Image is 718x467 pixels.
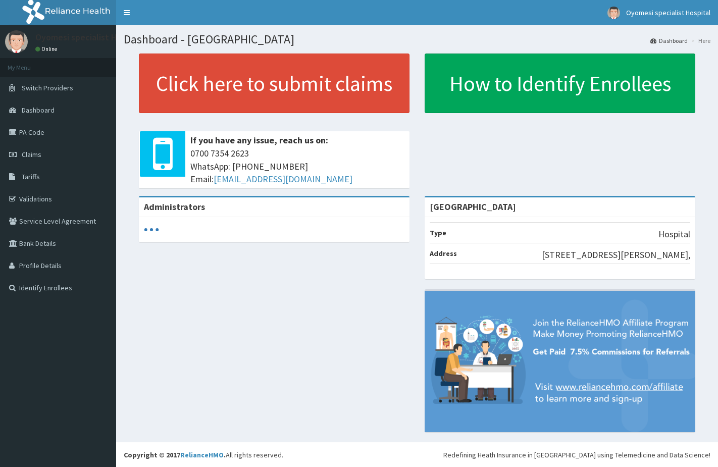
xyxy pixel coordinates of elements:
b: If you have any issue, reach us on: [190,134,328,146]
b: Administrators [144,201,205,213]
strong: [GEOGRAPHIC_DATA] [430,201,516,213]
img: User Image [5,30,28,53]
a: RelianceHMO [180,450,224,459]
span: Tariffs [22,172,40,181]
strong: Copyright © 2017 . [124,450,226,459]
a: Online [35,45,60,53]
a: Dashboard [650,36,688,45]
span: 0700 7354 2623 WhatsApp: [PHONE_NUMBER] Email: [190,147,404,186]
h1: Dashboard - [GEOGRAPHIC_DATA] [124,33,710,46]
p: Hospital [658,228,690,241]
li: Here [689,36,710,45]
svg: audio-loading [144,222,159,237]
img: User Image [607,7,620,19]
span: Oyomesi specialist Hospital [626,8,710,17]
div: Redefining Heath Insurance in [GEOGRAPHIC_DATA] using Telemedicine and Data Science! [443,450,710,460]
span: Claims [22,150,41,159]
b: Address [430,249,457,258]
p: Oyomesi specialist Hospital [35,33,144,42]
a: Click here to submit claims [139,54,409,113]
b: Type [430,228,446,237]
span: Dashboard [22,106,55,115]
span: Switch Providers [22,83,73,92]
p: [STREET_ADDRESS][PERSON_NAME], [542,248,690,262]
a: [EMAIL_ADDRESS][DOMAIN_NAME] [214,173,352,185]
a: How to Identify Enrollees [425,54,695,113]
img: provider-team-banner.png [425,291,695,433]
